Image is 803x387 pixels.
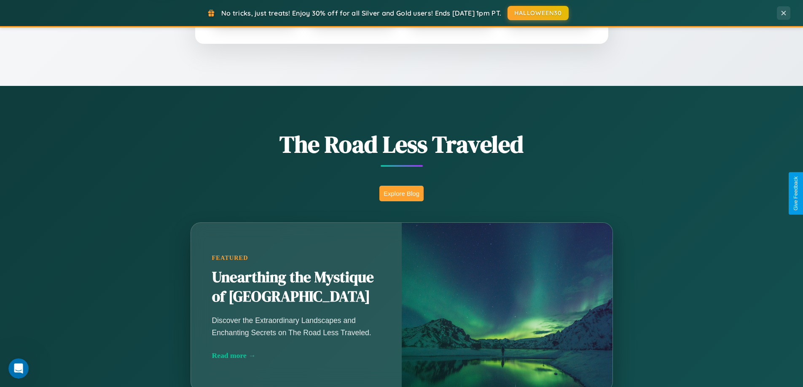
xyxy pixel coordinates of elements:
span: No tricks, just treats! Enjoy 30% off for all Silver and Gold users! Ends [DATE] 1pm PT. [221,9,501,17]
h1: The Road Less Traveled [149,128,655,160]
button: Explore Blog [379,186,424,201]
button: HALLOWEEN30 [508,6,569,20]
p: Discover the Extraordinary Landscapes and Enchanting Secrets on The Road Less Traveled. [212,315,381,338]
div: Read more → [212,351,381,360]
iframe: Intercom live chat [8,358,29,379]
h2: Unearthing the Mystique of [GEOGRAPHIC_DATA] [212,268,381,307]
div: Give Feedback [793,176,799,211]
div: Featured [212,254,381,262]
